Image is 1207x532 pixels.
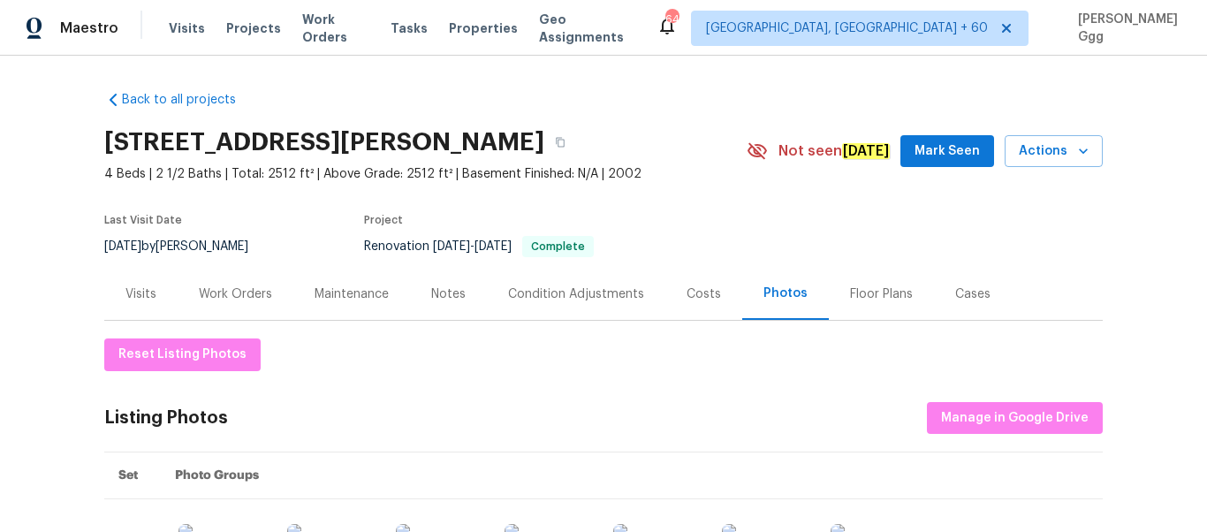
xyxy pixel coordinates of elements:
span: Project [364,215,403,225]
span: Properties [449,19,518,37]
span: Visits [169,19,205,37]
div: Notes [431,285,466,303]
button: Manage in Google Drive [927,402,1103,435]
span: Geo Assignments [539,11,635,46]
div: Listing Photos [104,409,228,427]
button: Actions [1005,135,1103,168]
button: Mark Seen [900,135,994,168]
span: Tasks [391,22,428,34]
span: - [433,240,512,253]
span: [PERSON_NAME] Ggg [1071,11,1180,46]
div: Work Orders [199,285,272,303]
span: [GEOGRAPHIC_DATA], [GEOGRAPHIC_DATA] + 60 [706,19,988,37]
span: Actions [1019,141,1089,163]
span: [DATE] [104,240,141,253]
div: Photos [763,285,808,302]
span: Maestro [60,19,118,37]
span: Work Orders [302,11,369,46]
em: [DATE] [842,143,890,159]
span: Complete [524,241,592,252]
span: [DATE] [433,240,470,253]
h2: [STREET_ADDRESS][PERSON_NAME] [104,133,544,151]
th: Photo Groups [161,452,1103,499]
div: Costs [687,285,721,303]
div: Maintenance [315,285,389,303]
span: Reset Listing Photos [118,344,247,366]
span: 4 Beds | 2 1/2 Baths | Total: 2512 ft² | Above Grade: 2512 ft² | Basement Finished: N/A | 2002 [104,165,747,183]
span: Mark Seen [915,141,980,163]
span: Manage in Google Drive [941,407,1089,429]
div: 643 [665,11,678,28]
button: Copy Address [544,126,576,158]
div: Floor Plans [850,285,913,303]
span: Projects [226,19,281,37]
span: Last Visit Date [104,215,182,225]
div: Visits [125,285,156,303]
div: Condition Adjustments [508,285,644,303]
div: by [PERSON_NAME] [104,236,269,257]
span: Renovation [364,240,594,253]
span: Not seen [778,142,890,160]
div: Cases [955,285,991,303]
button: Reset Listing Photos [104,338,261,371]
a: Back to all projects [104,91,274,109]
span: [DATE] [474,240,512,253]
th: Set [104,452,161,499]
